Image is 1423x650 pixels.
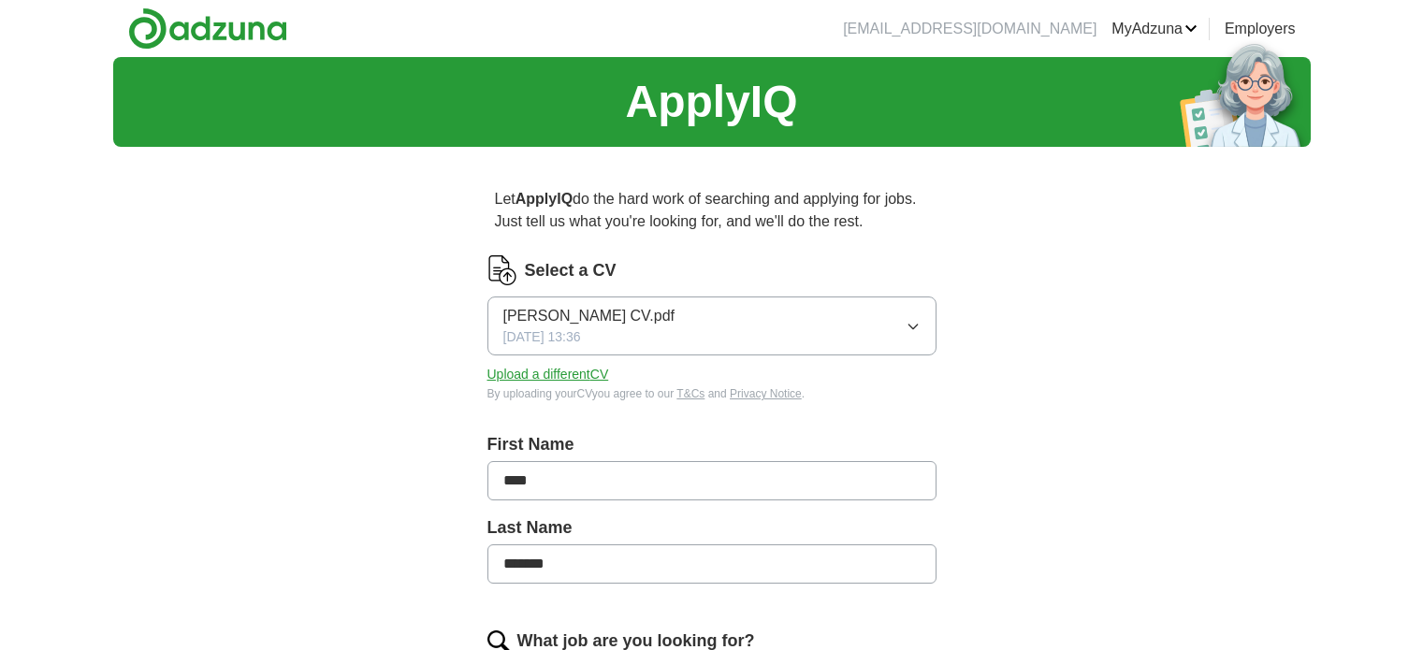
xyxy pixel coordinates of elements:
[487,181,937,240] p: Let do the hard work of searching and applying for jobs. Just tell us what you're looking for, an...
[487,296,937,355] button: [PERSON_NAME] CV.pdf[DATE] 13:36
[128,7,287,50] img: Adzuna logo
[487,385,937,402] div: By uploading your CV you agree to our and .
[515,191,573,207] strong: ApplyIQ
[487,515,937,541] label: Last Name
[625,68,797,136] h1: ApplyIQ
[676,387,704,400] a: T&Cs
[503,305,675,327] span: [PERSON_NAME] CV.pdf
[503,327,581,347] span: [DATE] 13:36
[525,258,617,283] label: Select a CV
[1225,18,1296,40] a: Employers
[487,255,517,285] img: CV Icon
[1111,18,1198,40] a: MyAdzuna
[843,18,1096,40] li: [EMAIL_ADDRESS][DOMAIN_NAME]
[487,365,609,384] button: Upload a differentCV
[730,387,802,400] a: Privacy Notice
[487,432,937,457] label: First Name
